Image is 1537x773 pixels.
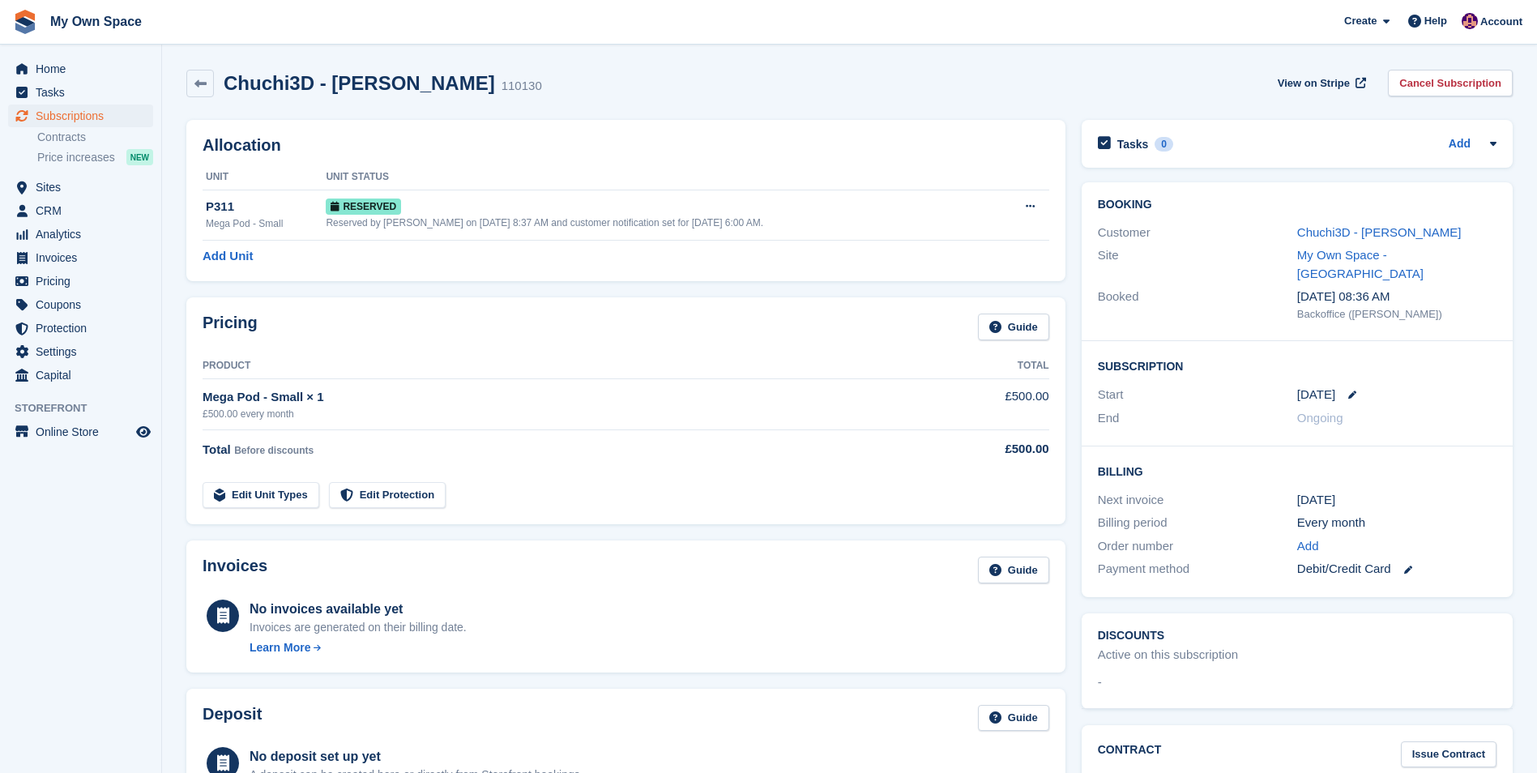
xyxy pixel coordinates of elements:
[1098,357,1496,374] h2: Subscription
[1297,288,1496,306] div: [DATE] 08:36 AM
[250,639,310,656] div: Learn More
[37,150,115,165] span: Price increases
[8,58,153,80] a: menu
[8,223,153,246] a: menu
[326,199,401,215] span: Reserved
[8,421,153,443] a: menu
[36,199,133,222] span: CRM
[1098,491,1297,510] div: Next invoice
[36,293,133,316] span: Coupons
[1098,288,1297,322] div: Booked
[36,81,133,104] span: Tasks
[1098,463,1496,479] h2: Billing
[1098,386,1297,404] div: Start
[203,557,267,583] h2: Invoices
[36,58,133,80] span: Home
[250,619,467,636] div: Invoices are generated on their billing date.
[1098,673,1102,692] span: -
[203,482,319,509] a: Edit Unit Types
[1462,13,1478,29] img: Sergio Tartaglia
[1388,70,1513,96] a: Cancel Subscription
[250,639,467,656] a: Learn More
[8,176,153,199] a: menu
[8,340,153,363] a: menu
[37,148,153,166] a: Price increases NEW
[1098,514,1297,532] div: Billing period
[1344,13,1377,29] span: Create
[502,77,542,96] div: 110130
[1098,199,1496,211] h2: Booking
[1424,13,1447,29] span: Help
[326,164,997,190] th: Unit Status
[978,314,1049,340] a: Guide
[36,317,133,340] span: Protection
[36,421,133,443] span: Online Store
[1098,537,1297,556] div: Order number
[36,270,133,293] span: Pricing
[203,442,231,456] span: Total
[8,270,153,293] a: menu
[203,136,1049,155] h2: Allocation
[920,353,1049,379] th: Total
[36,340,133,363] span: Settings
[1297,225,1462,239] a: Chuchi3D - [PERSON_NAME]
[8,317,153,340] a: menu
[44,8,148,35] a: My Own Space
[1480,14,1522,30] span: Account
[203,705,262,732] h2: Deposit
[250,747,583,767] div: No deposit set up yet
[203,407,920,421] div: £500.00 every month
[203,247,253,266] a: Add Unit
[8,364,153,386] a: menu
[8,293,153,316] a: menu
[1098,409,1297,428] div: End
[1449,135,1471,154] a: Add
[36,105,133,127] span: Subscriptions
[36,246,133,269] span: Invoices
[1098,741,1162,768] h2: Contract
[1297,306,1496,322] div: Backoffice ([PERSON_NAME])
[920,378,1049,429] td: £500.00
[1155,137,1173,152] div: 0
[203,164,326,190] th: Unit
[13,10,37,34] img: stora-icon-8386f47178a22dfd0bd8f6a31ec36ba5ce8667c1dd55bd0f319d3a0aa187defe.svg
[250,600,467,619] div: No invoices available yet
[203,314,258,340] h2: Pricing
[978,705,1049,732] a: Guide
[15,400,161,416] span: Storefront
[8,105,153,127] a: menu
[1297,514,1496,532] div: Every month
[326,216,997,230] div: Reserved by [PERSON_NAME] on [DATE] 8:37 AM and customer notification set for [DATE] 6:00 AM.
[1297,491,1496,510] div: [DATE]
[978,557,1049,583] a: Guide
[224,72,495,94] h2: Chuchi3D - [PERSON_NAME]
[1297,248,1424,280] a: My Own Space - [GEOGRAPHIC_DATA]
[1401,741,1496,768] a: Issue Contract
[920,440,1049,459] div: £500.00
[1297,386,1335,404] time: 2025-10-06 00:00:00 UTC
[203,353,920,379] th: Product
[206,198,326,216] div: P311
[126,149,153,165] div: NEW
[1098,246,1297,283] div: Site
[1117,137,1149,152] h2: Tasks
[1098,224,1297,242] div: Customer
[1297,560,1496,579] div: Debit/Credit Card
[329,482,446,509] a: Edit Protection
[36,364,133,386] span: Capital
[1098,630,1496,643] h2: Discounts
[134,422,153,442] a: Preview store
[8,199,153,222] a: menu
[37,130,153,145] a: Contracts
[8,81,153,104] a: menu
[1297,537,1319,556] a: Add
[1098,560,1297,579] div: Payment method
[1271,70,1369,96] a: View on Stripe
[1098,646,1238,664] div: Active on this subscription
[206,216,326,231] div: Mega Pod - Small
[1278,75,1350,92] span: View on Stripe
[8,246,153,269] a: menu
[36,223,133,246] span: Analytics
[1297,411,1343,425] span: Ongoing
[36,176,133,199] span: Sites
